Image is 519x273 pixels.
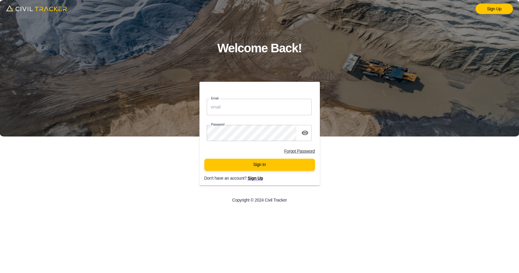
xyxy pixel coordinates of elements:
a: Forgot Password [284,149,315,154]
a: Sign Up [247,176,263,181]
a: Sign Up [476,4,513,14]
button: Sign In [204,159,315,171]
h1: Welcome Back! [217,38,302,58]
button: toggle password visibility [299,127,311,139]
img: logo [6,3,67,13]
input: email [207,99,312,115]
p: Don't have an account? [204,176,325,181]
p: Copyright © 2024 Civil Tracker [232,198,287,202]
